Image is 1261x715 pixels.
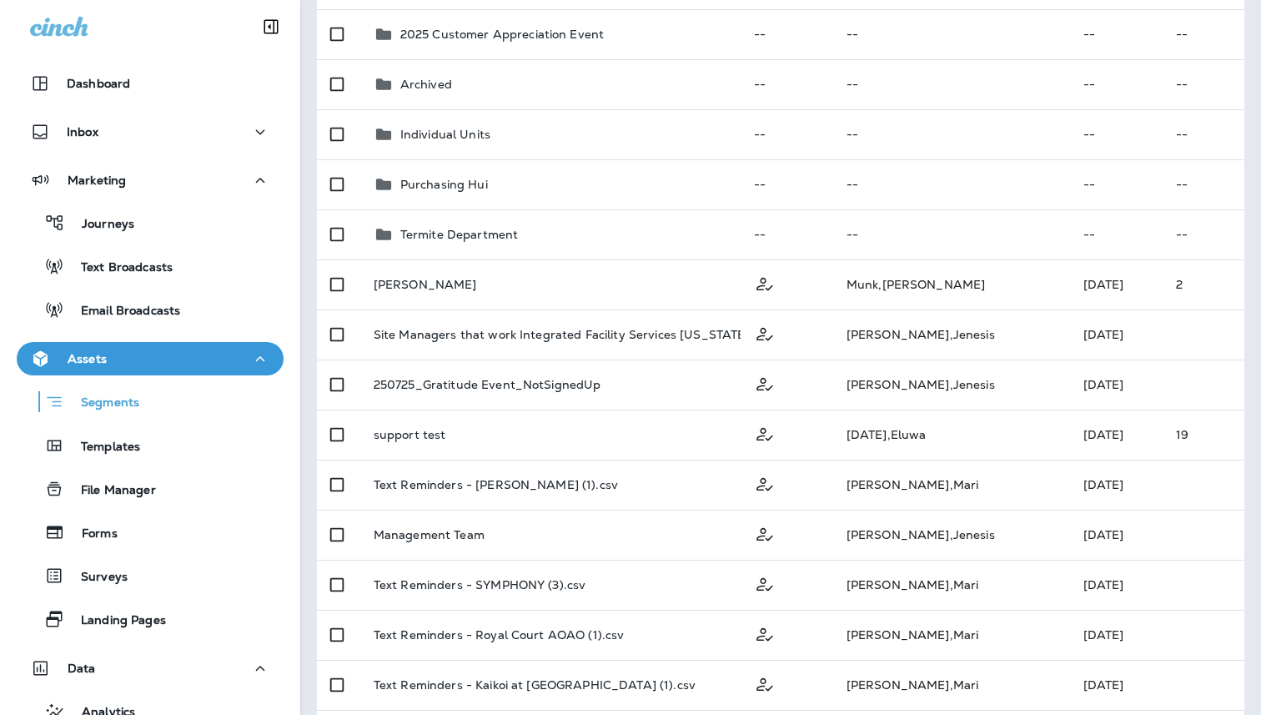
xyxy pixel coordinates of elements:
span: Customer Only [754,676,776,691]
td: -- [833,159,1070,209]
td: [PERSON_NAME] , Jenesis [833,310,1070,360]
td: [DATE] [1070,410,1163,460]
p: Purchasing Hui [400,178,488,191]
span: Customer Only [754,425,776,441]
td: -- [1163,159,1244,209]
p: Management Team [374,528,485,541]
td: -- [1070,109,1163,159]
td: [DATE] [1070,460,1163,510]
td: 2 [1163,259,1244,310]
span: Customer Only [754,626,776,641]
td: [DATE] [1070,660,1163,710]
button: Data [17,652,284,685]
td: -- [1163,209,1244,259]
td: [DATE] [1070,560,1163,610]
td: -- [1163,59,1244,109]
td: -- [833,9,1070,59]
button: Email Broadcasts [17,292,284,327]
p: Text Reminders - SYMPHONY (3).csv [374,578,586,592]
p: [PERSON_NAME] [374,278,477,291]
button: Dashboard [17,67,284,100]
p: Landing Pages [64,613,166,629]
p: File Manager [64,483,156,499]
td: -- [833,209,1070,259]
td: -- [741,209,833,259]
button: Collapse Sidebar [248,10,294,43]
p: 2025 Customer Appreciation Event [400,28,604,41]
button: Landing Pages [17,602,284,637]
p: 250725_Gratitude Event_NotSignedUp [374,378,601,391]
span: Customer Only [754,375,776,390]
button: Surveys [17,558,284,593]
p: Surveys [64,570,128,586]
p: Templates [64,440,140,456]
span: Customer Only [754,275,776,290]
p: Text Reminders - [PERSON_NAME] (1).csv [374,478,618,491]
td: [PERSON_NAME] , Jenesis [833,360,1070,410]
button: Assets [17,342,284,375]
p: Marketing [68,174,126,187]
td: -- [1070,9,1163,59]
td: -- [741,9,833,59]
td: -- [1070,59,1163,109]
p: Text Reminders - Royal Court AOAO (1).csv [374,628,625,642]
p: Assets [68,352,107,365]
td: -- [741,109,833,159]
span: Customer Only [754,526,776,541]
button: Forms [17,515,284,550]
p: Data [68,662,96,675]
span: Customer Only [754,576,776,591]
td: Munk , [PERSON_NAME] [833,259,1070,310]
td: -- [1070,209,1163,259]
td: 19 [1163,410,1244,460]
p: Email Broadcasts [64,304,180,320]
td: [PERSON_NAME] , Mari [833,660,1070,710]
button: Text Broadcasts [17,249,284,284]
button: Journeys [17,205,284,240]
td: [DATE] [1070,310,1163,360]
td: [DATE] [1070,259,1163,310]
td: -- [741,159,833,209]
p: Journeys [65,217,134,233]
span: Customer Only [754,325,776,340]
span: Customer Only [754,476,776,491]
p: Text Reminders - Kaikoi at [GEOGRAPHIC_DATA] (1).csv [374,678,696,692]
td: [DATE] [1070,360,1163,410]
button: Marketing [17,164,284,197]
p: Text Broadcasts [64,260,173,276]
td: -- [1163,9,1244,59]
td: [DATE] , Eluwa [833,410,1070,460]
td: [PERSON_NAME] , Mari [833,460,1070,510]
td: -- [741,59,833,109]
p: Inbox [67,125,98,138]
p: Individual Units [400,128,490,141]
td: -- [833,109,1070,159]
p: Site Managers that work Integrated Facility Services [US_STATE]. - Sheet1.csv [374,328,827,341]
button: Segments [17,384,284,420]
td: [DATE] [1070,610,1163,660]
p: Segments [64,395,139,412]
td: -- [1070,159,1163,209]
button: Inbox [17,115,284,149]
p: Dashboard [67,77,130,90]
button: Templates [17,428,284,463]
p: Termite Department [400,228,519,241]
p: Forms [65,526,118,542]
td: [DATE] [1070,510,1163,560]
p: support test [374,428,446,441]
td: [PERSON_NAME] , Mari [833,610,1070,660]
button: File Manager [17,471,284,506]
td: [PERSON_NAME] , Jenesis [833,510,1070,560]
p: Archived [400,78,452,91]
td: -- [1163,109,1244,159]
td: -- [833,59,1070,109]
td: [PERSON_NAME] , Mari [833,560,1070,610]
